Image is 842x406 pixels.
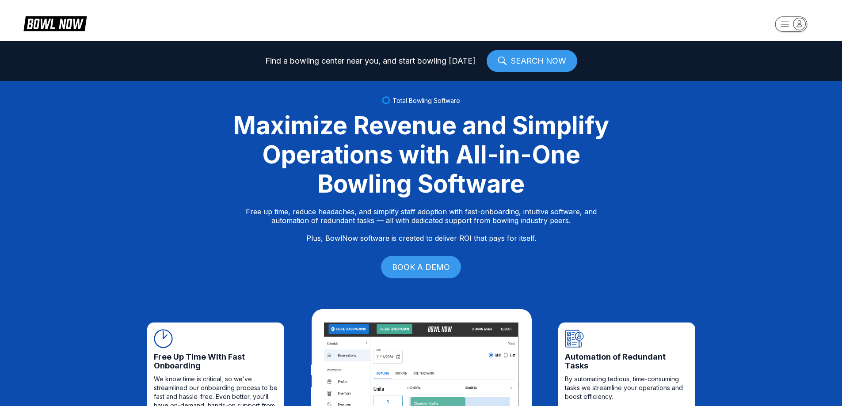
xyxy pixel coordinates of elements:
[246,207,597,243] p: Free up time, reduce headaches, and simplify staff adoption with fast-onboarding, intuitive softw...
[565,353,689,370] span: Automation of Redundant Tasks
[565,375,689,401] span: By automating tedious, time-consuming tasks we streamline your operations and boost efficiency.
[154,353,278,370] span: Free Up Time With Fast Onboarding
[487,50,577,72] a: SEARCH NOW
[265,57,476,65] span: Find a bowling center near you, and start bowling [DATE]
[392,97,460,104] span: Total Bowling Software
[381,256,461,278] a: BOOK A DEMO
[222,111,620,198] div: Maximize Revenue and Simplify Operations with All-in-One Bowling Software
